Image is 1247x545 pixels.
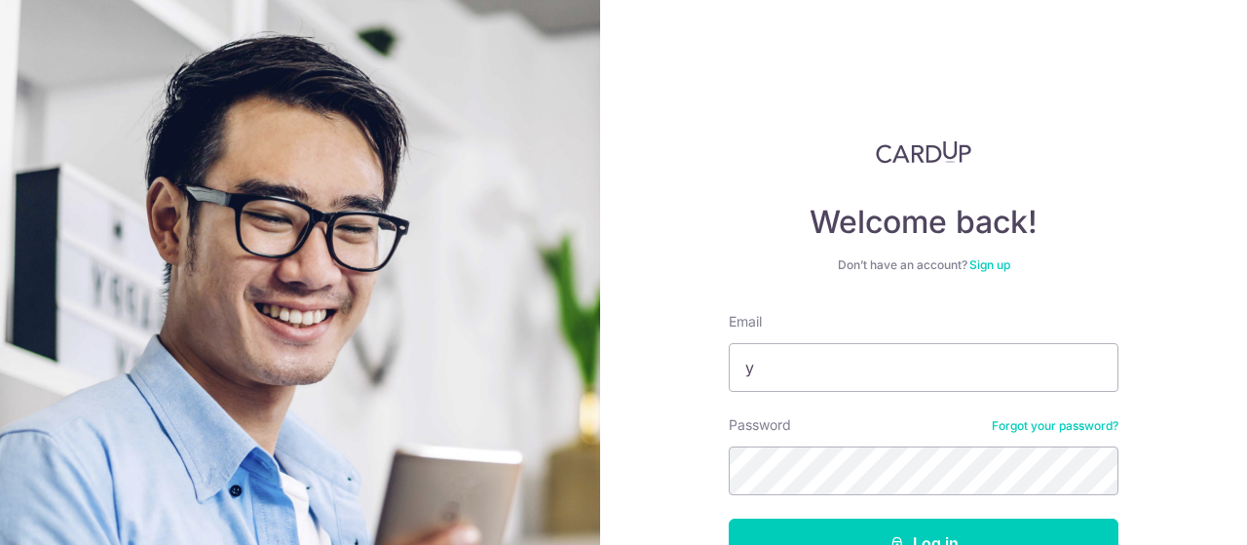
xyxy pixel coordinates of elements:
div: Don’t have an account? [729,257,1118,273]
label: Password [729,415,791,435]
input: Enter your Email [729,343,1118,392]
label: Email [729,312,762,331]
h4: Welcome back! [729,203,1118,242]
a: Sign up [969,257,1010,272]
a: Forgot your password? [992,418,1118,434]
img: CardUp Logo [876,140,971,164]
